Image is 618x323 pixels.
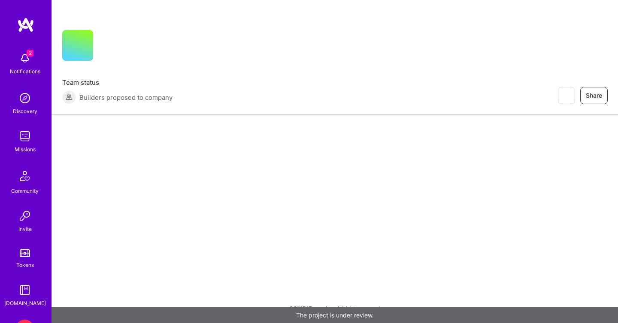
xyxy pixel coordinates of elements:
img: bell [16,50,33,67]
span: Builders proposed to company [79,93,173,102]
i: icon EyeClosed [563,92,570,99]
img: teamwork [16,128,33,145]
div: Invite [18,224,32,233]
button: Share [580,87,608,104]
span: Share [586,91,602,100]
div: Community [11,186,39,195]
img: Community [15,166,35,186]
span: Team status [62,78,173,87]
img: guide book [16,281,33,299]
img: Builders proposed to company [62,90,76,104]
div: Tokens [16,260,34,269]
div: Discovery [13,107,37,116]
div: The project is under review. [51,307,618,323]
div: Notifications [10,67,40,76]
span: 2 [27,50,33,57]
img: discovery [16,90,33,107]
div: [DOMAIN_NAME] [4,299,46,308]
img: logo [17,17,34,33]
div: Missions [15,145,36,154]
img: Invite [16,207,33,224]
i: icon CompanyGray [103,44,110,51]
img: tokens [20,249,30,257]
